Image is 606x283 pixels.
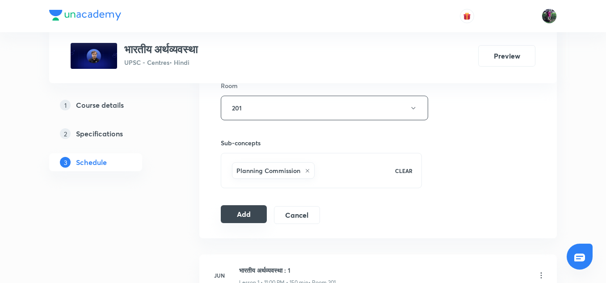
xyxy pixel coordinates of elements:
[76,157,107,168] h5: Schedule
[124,43,198,56] h3: भारतीय अर्थव्यवस्था
[76,128,123,139] h5: Specifications
[60,128,71,139] p: 2
[49,125,171,143] a: 2Specifications
[239,266,336,275] h6: भारतीय अर्थव्यवस्था : 1
[76,100,124,110] h5: Course details
[460,9,474,23] button: avatar
[60,100,71,110] p: 1
[463,12,471,20] img: avatar
[60,157,71,168] p: 3
[221,96,428,120] button: 201
[542,8,557,24] img: Ravishekhar Kumar
[49,96,171,114] a: 1Course details
[478,45,535,67] button: Preview
[395,167,412,175] p: CLEAR
[221,205,267,223] button: Add
[210,271,228,279] h6: Jun
[49,10,121,21] img: Company Logo
[274,206,320,224] button: Cancel
[236,166,300,175] h6: Planning Commission
[49,10,121,23] a: Company Logo
[124,58,198,67] p: UPSC - Centres • Hindi
[221,138,422,148] h6: Sub-concepts
[221,81,238,90] h6: Room
[71,43,117,69] img: 579a070abd7e4dfe92c996a174409262.jpg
